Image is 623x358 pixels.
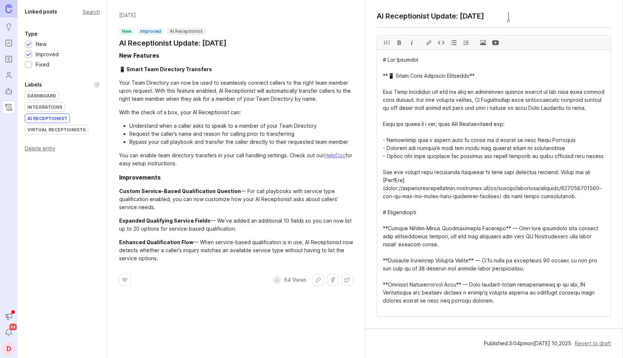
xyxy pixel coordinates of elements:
[119,151,353,168] div: You can enable team directory transfers in your call handling settings. Check out our for easy se...
[284,276,306,284] p: 64 Views
[36,61,49,69] div: Fixed
[575,339,611,347] div: Revert to draft
[140,28,161,34] p: improved
[327,274,338,286] button: Share on Facebook
[25,103,64,111] div: Integrations
[25,7,57,16] div: Linked posts
[324,152,345,158] a: HelpDoc
[2,36,15,50] a: Portal
[170,28,203,34] p: AI Receptionist
[2,342,15,355] button: D
[119,218,211,224] div: Expanded Qualifying Service Fields
[25,91,58,100] div: Dashboard
[119,108,353,116] div: With the check of a box, your AI Receptionist can:
[119,188,241,194] div: Custom Service-Based Qualification Question
[119,12,227,19] time: [DATE]
[119,239,193,245] div: Enhanced Qualification Flow
[119,173,161,182] div: Improvements
[2,53,15,66] a: Roadmaps
[119,187,353,211] div: — For call playbooks with service type qualification enabled, you can now customize how your AI R...
[36,40,47,48] div: New
[9,324,17,330] span: 99
[312,274,324,286] button: Share link
[129,122,353,130] li: Understand when a caller asks to speak to a member of your Team Directory
[119,38,227,48] a: AI Receptionist Update: [DATE]
[2,69,15,82] a: Users
[119,79,353,103] div: Your Team Directory can now be used to seamlessly connect callers to the right team member upon r...
[25,80,42,89] div: Labels
[25,30,38,38] div: Type
[119,66,212,72] div: 📱 Smart Team Directory Transfers
[25,114,70,123] div: AI Receptionist
[2,20,15,34] a: Ideas
[5,4,12,13] img: Canny Home
[377,12,611,20] textarea: AI Receptionist Update: [DATE]
[2,310,15,323] button: Announcements
[2,326,15,339] button: Notifications
[119,217,353,233] div: — We’ve added an additional 10 fields so you can now list up to 20 options for service-based qual...
[122,28,132,34] p: new
[484,339,571,347] div: Published: 3 : 04 pm on [DATE] 10 , 2025
[341,274,353,286] button: Share on X
[83,10,100,14] div: Search
[25,146,100,151] div: Delete entry
[25,125,88,134] div: Virtual Receptionists
[119,238,353,262] div: — When service-based qualification is in use, AI Receptionist now detects whether a caller’s inqu...
[377,50,611,316] textarea: # Lor Ipsumdol **📱 Sitam Cons Adipiscin Elitseddo** Eius Temp Incididun utl etd ma aliq en admini...
[381,35,393,50] div: H1
[119,51,159,60] div: New Features
[36,50,59,58] div: Improved
[2,101,15,114] a: Changelog
[129,138,353,146] li: Bypass your call playbook and transfer the caller directly to their requested team member
[2,85,15,98] a: Autopilot
[129,130,353,138] li: Request the caller’s name and reason for calling prior to transferring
